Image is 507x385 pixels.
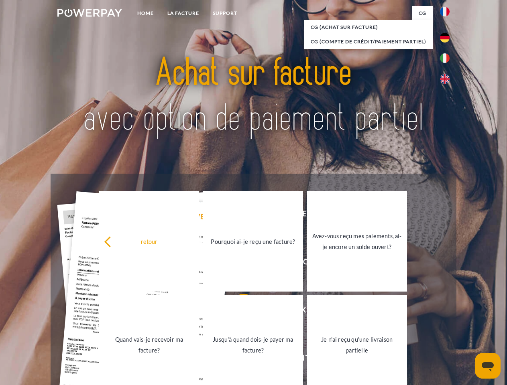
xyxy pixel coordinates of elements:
img: it [440,53,450,63]
img: fr [440,7,450,16]
img: logo-powerpay-white.svg [57,9,122,17]
a: Home [130,6,161,20]
div: Quand vais-je recevoir ma facture? [104,334,194,356]
div: Jusqu'à quand dois-je payer ma facture? [208,334,298,356]
img: de [440,33,450,43]
div: Avez-vous reçu mes paiements, ai-je encore un solde ouvert? [312,231,402,252]
a: CG (achat sur facture) [304,20,433,34]
img: en [440,74,450,84]
a: CG [412,6,433,20]
a: CG (Compte de crédit/paiement partiel) [304,34,433,49]
div: Je n'ai reçu qu'une livraison partielle [312,334,402,356]
div: retour [104,236,194,247]
iframe: Bouton de lancement de la fenêtre de messagerie [475,353,501,379]
img: title-powerpay_fr.svg [77,38,430,154]
a: LA FACTURE [161,6,206,20]
a: Support [206,6,244,20]
a: Avez-vous reçu mes paiements, ai-je encore un solde ouvert? [307,191,407,292]
div: Pourquoi ai-je reçu une facture? [208,236,298,247]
